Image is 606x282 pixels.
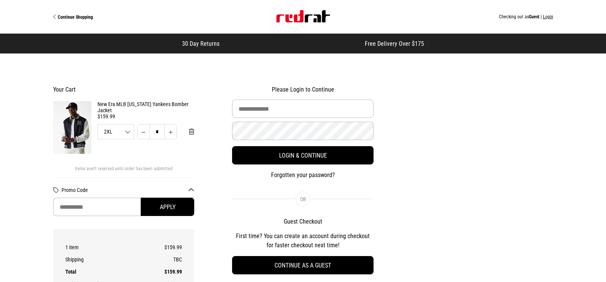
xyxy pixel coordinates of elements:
th: Total [65,266,141,278]
span: | [541,14,542,19]
span: Guest [529,14,539,19]
button: Login [543,14,553,19]
span: Continue Shopping [58,15,93,20]
input: Password [232,122,374,140]
button: Apply [141,198,194,216]
h2: Guest Checkout [232,218,374,226]
iframe: Customer reviews powered by Trustpilot [411,86,553,219]
span: 30 Day Returns [182,40,219,47]
button: Decrease quantity [137,124,150,139]
button: Increase quantity [164,124,177,139]
div: Items aren't reserved until order has been submitted [53,166,195,177]
h2: Please Login to Continue [232,86,374,93]
span: Free Delivery Over $175 [365,40,424,47]
button: Forgotten your password? [232,171,374,180]
a: Continue Shopping [53,14,178,20]
div: $159.99 [97,113,195,119]
button: Login & Continue [232,146,374,164]
img: New Era MLB New York Yankees Bomber Jacket [53,101,91,154]
img: Red Rat [276,10,330,23]
input: Promo Code [53,198,195,216]
p: First time? You can create an account during checkout for faster checkout next time! [232,232,374,250]
button: Remove from cart [183,124,200,139]
button: Continue as a guest [232,256,374,274]
span: 2XL [98,129,134,134]
td: $159.99 [141,241,182,253]
input: Quantity [149,124,165,139]
a: New Era MLB [US_STATE] Yankees Bomber Jacket [97,101,195,113]
div: Checking out as [178,14,553,19]
th: 1 item [65,241,141,253]
input: Email Address [232,100,374,118]
h2: Your Cart [53,86,195,93]
button: Promo Code [62,187,195,193]
th: Shipping [65,253,141,266]
td: $159.99 [141,266,182,278]
td: TBC [141,253,182,266]
iframe: Customer reviews powered by Trustpilot [235,40,349,47]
